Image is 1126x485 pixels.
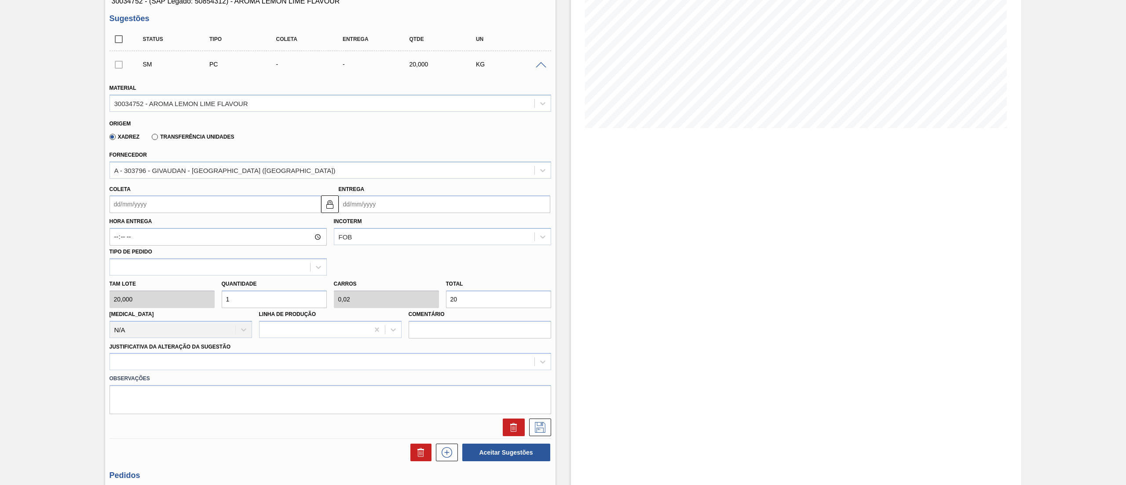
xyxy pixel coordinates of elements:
[274,61,350,68] div: -
[458,443,551,462] div: Aceitar Sugestões
[462,444,550,461] button: Aceitar Sugestões
[325,199,335,209] img: locked
[407,36,483,42] div: Qtde
[110,186,131,192] label: Coleta
[339,186,365,192] label: Entrega
[114,99,248,107] div: 30034752 - AROMA LEMON LIME FLAVOUR
[110,372,551,385] label: Observações
[474,61,550,68] div: KG
[525,419,551,436] div: Salvar Sugestão
[110,195,321,213] input: dd/mm/yyyy
[446,281,463,287] label: Total
[110,215,327,228] label: Hora Entrega
[207,61,283,68] div: Pedido de Compra
[141,36,217,42] div: Status
[407,61,483,68] div: 20,000
[406,444,431,461] div: Excluir Sugestões
[141,61,217,68] div: Sugestão Manual
[498,419,525,436] div: Excluir Sugestão
[110,121,131,127] label: Origem
[474,36,550,42] div: UN
[110,152,147,158] label: Fornecedor
[409,308,551,321] label: Comentário
[340,36,417,42] div: Entrega
[339,195,550,213] input: dd/mm/yyyy
[114,166,336,174] div: A - 303796 - GIVAUDAN - [GEOGRAPHIC_DATA] ([GEOGRAPHIC_DATA])
[110,249,152,255] label: Tipo de pedido
[334,281,357,287] label: Carros
[110,344,231,350] label: Justificativa da Alteração da Sugestão
[110,471,551,480] h3: Pedidos
[110,85,136,91] label: Material
[110,278,215,290] label: Tam lote
[334,218,362,224] label: Incoterm
[152,134,234,140] label: Transferência Unidades
[110,134,140,140] label: Xadrez
[339,233,352,241] div: FOB
[110,311,154,317] label: [MEDICAL_DATA]
[274,36,350,42] div: Coleta
[110,14,551,23] h3: Sugestões
[340,61,417,68] div: -
[222,281,257,287] label: Quantidade
[207,36,283,42] div: Tipo
[259,311,316,317] label: Linha de Produção
[321,195,339,213] button: locked
[431,444,458,461] div: Nova sugestão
